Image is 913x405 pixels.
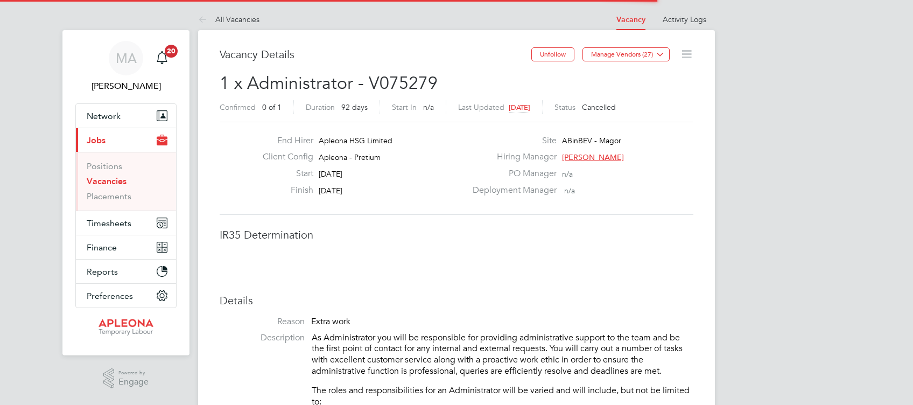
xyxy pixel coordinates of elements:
span: Apleona - Pretium [319,152,381,162]
a: Positions [87,161,122,171]
span: [PERSON_NAME] [562,152,624,162]
span: [DATE] [319,169,342,179]
a: Placements [87,191,131,201]
img: apleona-logo-retina.png [99,319,153,336]
button: Preferences [76,284,176,308]
span: n/a [564,186,575,195]
a: 20 [151,41,173,75]
nav: Main navigation [62,30,189,355]
h3: Details [220,294,693,308]
span: n/a [562,169,573,179]
a: Vacancy [616,15,645,24]
label: Description [220,332,305,344]
a: Vacancies [87,176,127,186]
span: 1 x Administrator - V075279 [220,73,438,94]
button: Reports [76,260,176,283]
p: As Administrator you will be responsible for providing administrative support to the team and be ... [312,332,693,377]
span: [DATE] [319,186,342,195]
label: Start In [392,102,417,112]
span: Timesheets [87,218,131,228]
span: Preferences [87,291,133,301]
span: Extra work [311,316,350,327]
span: Finance [87,242,117,253]
span: ABinBEV - Magor [562,136,621,145]
span: 20 [165,45,178,58]
span: Reports [87,267,118,277]
a: Go to home page [75,319,177,336]
span: Martin Aberdeen [75,80,177,93]
span: Network [87,111,121,121]
button: Jobs [76,128,176,152]
label: Reason [220,316,305,327]
label: Status [554,102,575,112]
span: 92 days [341,102,368,112]
button: Timesheets [76,211,176,235]
label: Hiring Manager [466,151,557,163]
label: Duration [306,102,335,112]
h3: IR35 Determination [220,228,693,242]
label: End Hirer [254,135,313,146]
label: Site [466,135,557,146]
label: Confirmed [220,102,256,112]
a: MA[PERSON_NAME] [75,41,177,93]
button: Unfollow [531,47,574,61]
button: Network [76,104,176,128]
span: Cancelled [582,102,616,112]
span: Jobs [87,135,106,145]
label: Start [254,168,313,179]
button: Finance [76,235,176,259]
label: PO Manager [466,168,557,179]
span: Engage [118,378,149,387]
button: Manage Vendors (27) [582,47,670,61]
label: Last Updated [458,102,504,112]
span: MA [116,51,137,65]
a: Powered byEngage [103,368,149,389]
label: Deployment Manager [466,185,557,196]
h3: Vacancy Details [220,47,531,61]
span: Apleona HSG Limited [319,136,392,145]
a: Activity Logs [663,15,706,24]
span: n/a [423,102,434,112]
a: All Vacancies [198,15,259,24]
label: Client Config [254,151,313,163]
label: Finish [254,185,313,196]
span: 0 of 1 [262,102,282,112]
div: Jobs [76,152,176,211]
span: [DATE] [509,103,530,112]
span: Powered by [118,368,149,378]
